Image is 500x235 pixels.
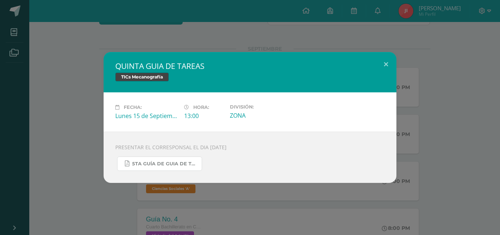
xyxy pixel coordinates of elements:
span: 5TA GUÍA DE GUIA DE TAREAS DE 4TH DIVERSIFICADO Y 5TO PC. DEL CUARTO BIMESTRE SEPTIEMBRE [PERSON_... [132,161,198,167]
button: Close (Esc) [376,52,396,77]
span: Hora: [193,104,209,110]
h2: QUINTA GUIA DE TAREAS [115,61,385,71]
label: División: [230,104,293,110]
div: 13:00 [184,112,224,120]
span: TICs Mecanografía [115,73,169,81]
div: ZONA [230,111,293,120]
div: PRESENTAR EL CORRESPONSAL EL DIA [DATE] [104,132,396,183]
span: Fecha: [124,104,142,110]
a: 5TA GUÍA DE GUIA DE TAREAS DE 4TH DIVERSIFICADO Y 5TO PC. DEL CUARTO BIMESTRE SEPTIEMBRE [PERSON_... [117,157,202,171]
div: Lunes 15 de Septiembre [115,112,178,120]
